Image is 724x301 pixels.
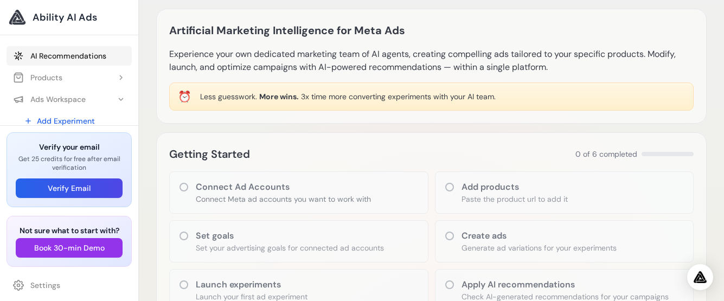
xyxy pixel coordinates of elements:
[462,181,568,194] h3: Add products
[16,178,123,198] button: Verify Email
[16,155,123,172] p: Get 25 credits for free after email verification
[13,94,86,105] div: Ads Workspace
[16,142,123,152] h3: Verify your email
[13,72,62,83] div: Products
[462,229,617,242] h3: Create ads
[462,242,617,253] p: Generate ad variations for your experiments
[7,68,132,87] button: Products
[575,149,637,159] span: 0 of 6 completed
[196,194,371,204] p: Connect Meta ad accounts you want to work with
[196,242,384,253] p: Set your advertising goals for connected ad accounts
[7,89,132,109] button: Ads Workspace
[462,278,669,291] h3: Apply AI recommendations
[169,145,250,163] h2: Getting Started
[7,276,132,295] a: Settings
[169,48,694,74] p: Experience your own dedicated marketing team of AI agents, creating compelling ads tailored to yo...
[200,92,257,101] span: Less guesswork.
[169,22,405,39] h1: Artificial Marketing Intelligence for Meta Ads
[687,264,713,290] div: Open Intercom Messenger
[196,278,307,291] h3: Launch experiments
[9,9,130,26] a: Ability AI Ads
[16,238,123,258] button: Book 30-min Demo
[196,229,384,242] h3: Set goals
[178,89,191,104] div: ⏰
[301,92,496,101] span: 3x time more converting experiments with your AI team.
[33,10,97,25] span: Ability AI Ads
[196,181,371,194] h3: Connect Ad Accounts
[17,111,132,131] a: Add Experiment
[259,92,299,101] span: More wins.
[7,46,132,66] a: AI Recommendations
[462,194,568,204] p: Paste the product url to add it
[16,225,123,236] h3: Not sure what to start with?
